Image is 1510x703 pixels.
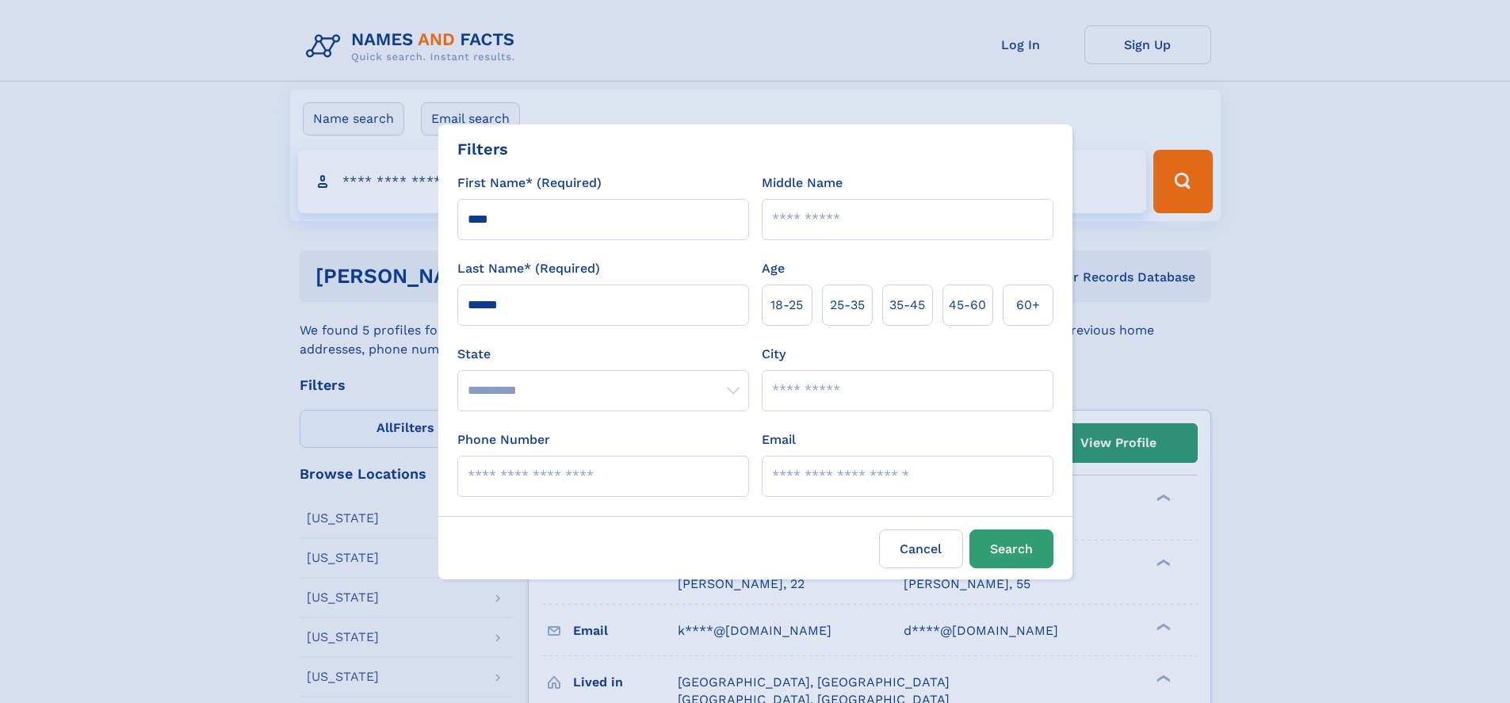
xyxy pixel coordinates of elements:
[457,137,508,161] div: Filters
[770,296,803,315] span: 18‑25
[889,296,925,315] span: 35‑45
[830,296,865,315] span: 25‑35
[949,296,986,315] span: 45‑60
[879,529,963,568] label: Cancel
[457,430,550,449] label: Phone Number
[762,259,785,278] label: Age
[1016,296,1040,315] span: 60+
[762,174,843,193] label: Middle Name
[969,529,1053,568] button: Search
[762,345,786,364] label: City
[457,174,602,193] label: First Name* (Required)
[457,259,600,278] label: Last Name* (Required)
[457,345,749,364] label: State
[762,430,796,449] label: Email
